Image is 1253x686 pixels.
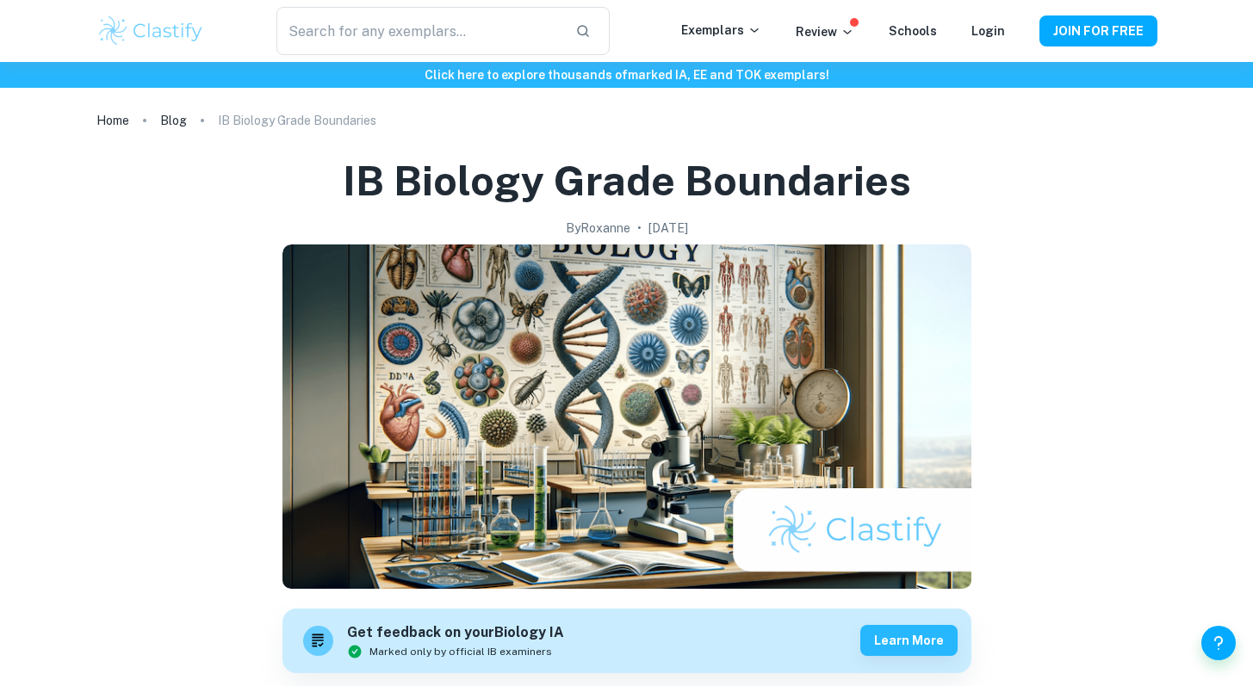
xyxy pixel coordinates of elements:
p: Review [796,22,854,41]
button: Help and Feedback [1201,626,1236,660]
h1: IB Biology Grade Boundaries [343,153,911,208]
button: JOIN FOR FREE [1039,15,1157,46]
img: IB Biology Grade Boundaries cover image [282,244,971,589]
button: Learn more [860,625,958,656]
h2: [DATE] [648,219,688,238]
span: Marked only by official IB examiners [369,644,552,659]
input: Search for any exemplars... [276,7,561,55]
a: Get feedback on yourBiology IAMarked only by official IB examinersLearn more [282,609,971,673]
a: Home [96,108,129,133]
p: • [637,219,642,238]
img: Clastify logo [96,14,206,48]
a: Schools [889,24,937,38]
h2: By Roxanne [566,219,630,238]
h6: Click here to explore thousands of marked IA, EE and TOK exemplars ! [3,65,1250,84]
p: Exemplars [681,21,761,40]
h6: Get feedback on your Biology IA [347,622,564,644]
p: IB Biology Grade Boundaries [218,111,376,130]
a: Login [971,24,1005,38]
a: Blog [160,108,187,133]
